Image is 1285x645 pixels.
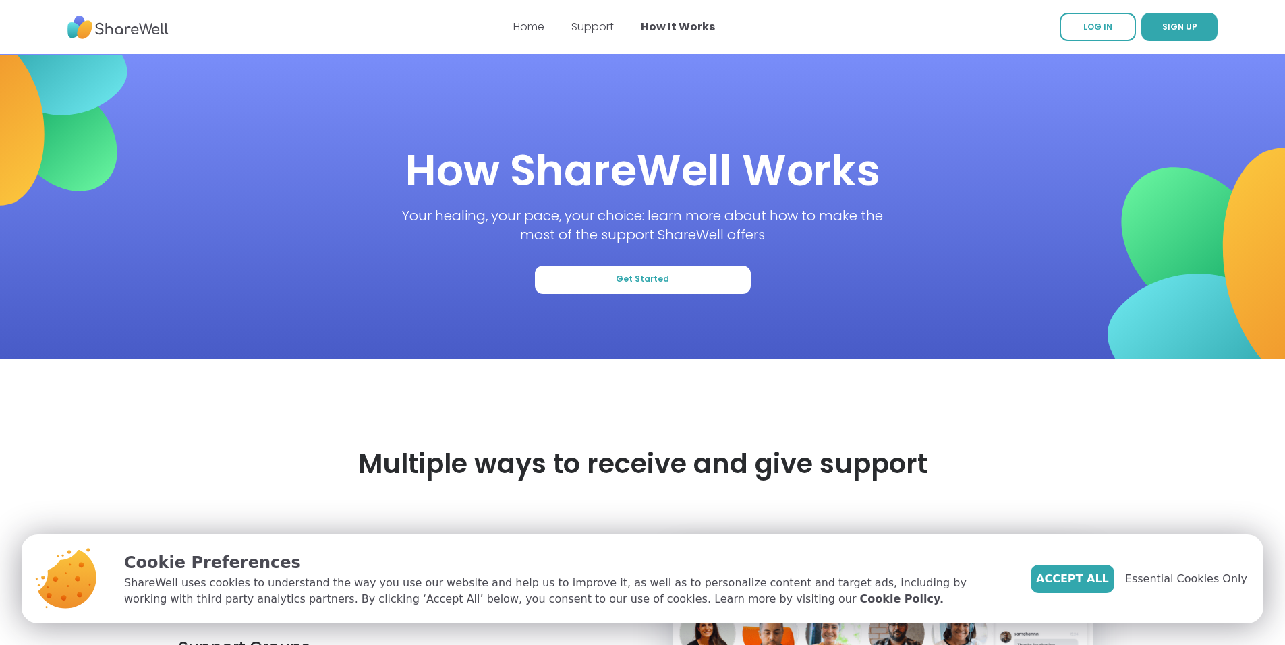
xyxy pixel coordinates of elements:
[358,445,927,483] h2: Multiple ways to receive and give support
[1036,571,1109,587] span: Accept All
[1141,13,1218,41] button: SIGN UP
[1125,571,1247,587] span: Essential Cookies Only
[535,266,751,294] button: Get Started
[124,551,1009,575] p: Cookie Preferences
[1031,565,1114,593] button: Accept All
[400,206,886,244] p: Your healing, your pace, your choice: learn more about how to make the most of the support ShareW...
[1060,13,1136,41] a: LOG IN
[124,575,1009,607] p: ShareWell uses cookies to understand the way you use our website and help us to improve it, as we...
[571,19,614,34] a: Support
[67,9,169,46] img: ShareWell Nav Logo
[513,19,544,34] a: Home
[860,591,944,607] a: Cookie Policy.
[1083,21,1112,32] span: LOG IN
[1162,21,1197,32] span: SIGN UP
[641,19,715,34] a: How It Works
[616,274,669,285] span: Get Started
[405,140,880,201] h1: How ShareWell Works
